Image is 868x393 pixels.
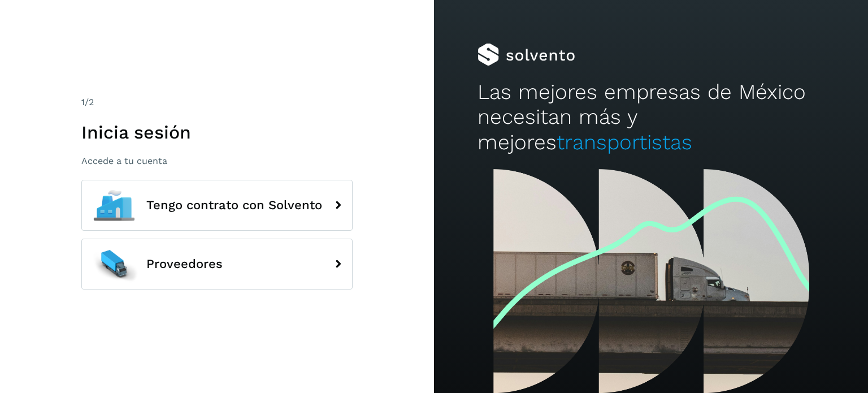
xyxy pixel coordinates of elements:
[81,122,353,143] h1: Inicia sesión
[81,180,353,231] button: Tengo contrato con Solvento
[81,96,353,109] div: /2
[146,257,223,271] span: Proveedores
[557,130,692,154] span: transportistas
[81,97,85,107] span: 1
[146,198,322,212] span: Tengo contrato con Solvento
[81,239,353,290] button: Proveedores
[478,80,824,155] h2: Las mejores empresas de México necesitan más y mejores
[81,156,353,166] p: Accede a tu cuenta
